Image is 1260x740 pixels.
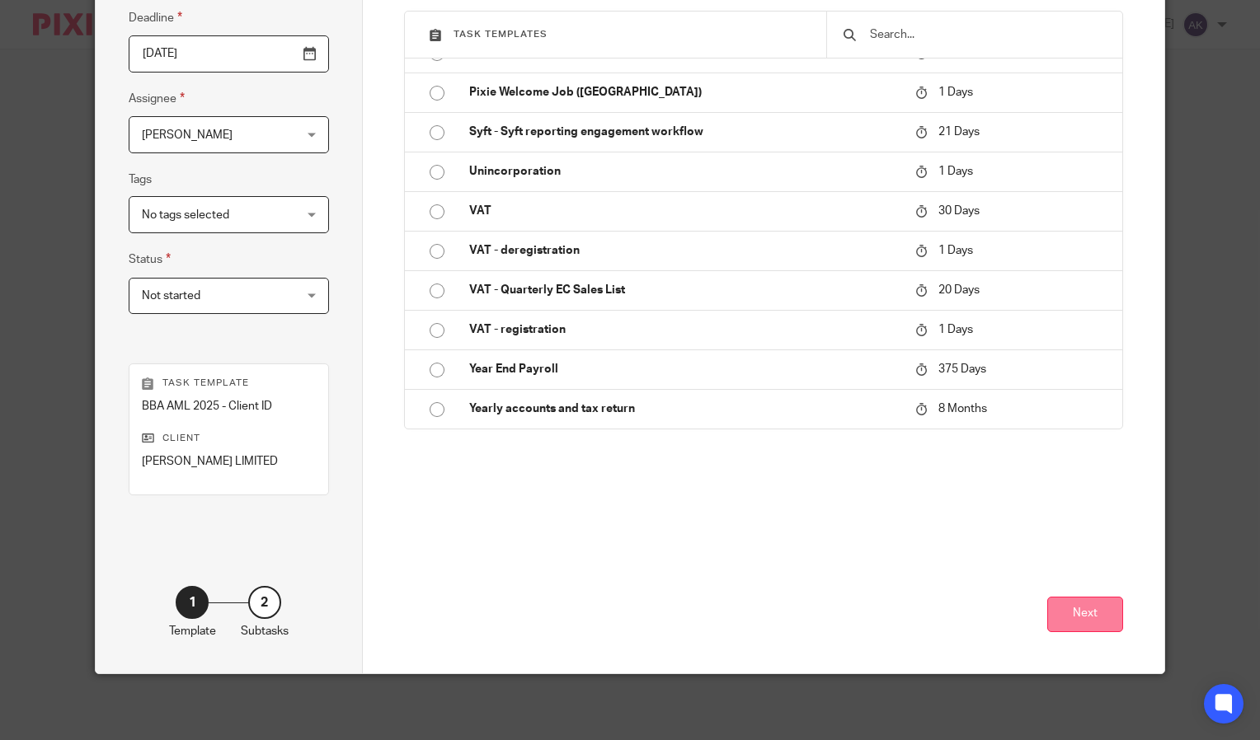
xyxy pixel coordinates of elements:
[142,432,316,445] p: Client
[129,8,182,27] label: Deadline
[469,361,899,377] p: Year End Payroll
[129,250,171,269] label: Status
[938,87,973,98] span: 1 Days
[938,284,980,296] span: 20 Days
[469,400,899,417] p: Yearly accounts and tax return
[241,623,289,639] p: Subtasks
[129,89,185,108] label: Assignee
[129,171,152,188] label: Tags
[142,290,200,302] span: Not started
[938,363,986,375] span: 375 Days
[938,324,973,335] span: 1 Days
[129,35,329,73] input: Pick a date
[142,209,229,221] span: No tags selected
[469,242,899,259] p: VAT - deregistration
[469,321,899,338] p: VAT - registration
[469,124,899,140] p: Syft - Syft reporting engagement workflow
[142,377,316,390] p: Task template
[938,166,973,177] span: 1 Days
[868,26,1106,44] input: Search...
[142,453,316,470] p: [PERSON_NAME] LIMITED
[169,623,216,639] p: Template
[938,245,973,256] span: 1 Days
[938,404,987,415] span: 8 Months
[176,586,209,619] div: 1
[1047,597,1123,632] button: Next
[469,203,899,219] p: VAT
[454,30,548,39] span: Task templates
[142,129,233,141] span: [PERSON_NAME]
[938,126,980,138] span: 21 Days
[938,205,980,217] span: 30 Days
[469,84,899,101] p: Pixie Welcome Job ([GEOGRAPHIC_DATA])
[469,163,899,180] p: Unincorporation
[469,282,899,298] p: VAT - Quarterly EC Sales List
[248,586,281,619] div: 2
[142,398,316,414] p: BBA AML 2025 - Client ID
